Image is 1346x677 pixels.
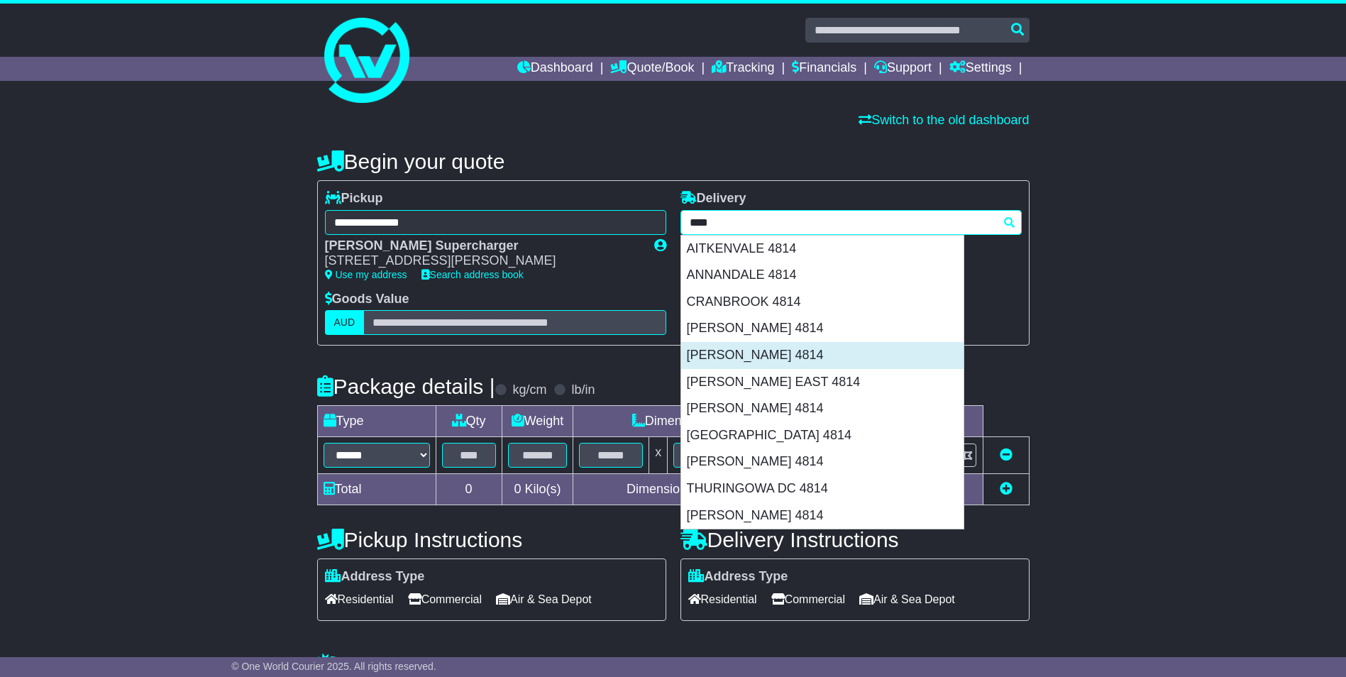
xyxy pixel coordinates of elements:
[681,369,964,396] div: [PERSON_NAME] EAST 4814
[317,653,1030,676] h4: Warranty & Insurance
[502,474,573,505] td: Kilo(s)
[688,569,788,585] label: Address Type
[325,253,640,269] div: [STREET_ADDRESS][PERSON_NAME]
[681,475,964,502] div: THURINGOWA DC 4814
[681,315,964,342] div: [PERSON_NAME] 4814
[1000,448,1013,462] a: Remove this item
[573,474,837,505] td: Dimensions in Centimetre(s)
[496,588,592,610] span: Air & Sea Depot
[573,406,837,437] td: Dimensions (L x W x H)
[325,569,425,585] label: Address Type
[792,57,856,81] a: Financials
[325,292,409,307] label: Goods Value
[681,262,964,289] div: ANNANDALE 4814
[949,57,1012,81] a: Settings
[680,191,746,207] label: Delivery
[517,57,593,81] a: Dashboard
[408,588,482,610] span: Commercial
[436,406,502,437] td: Qty
[859,588,955,610] span: Air & Sea Depot
[681,289,964,316] div: CRANBROOK 4814
[512,382,546,398] label: kg/cm
[317,528,666,551] h4: Pickup Instructions
[502,406,573,437] td: Weight
[680,210,1022,235] typeahead: Please provide city
[681,422,964,449] div: [GEOGRAPHIC_DATA] 4814
[681,395,964,422] div: [PERSON_NAME] 4814
[317,150,1030,173] h4: Begin your quote
[681,502,964,529] div: [PERSON_NAME] 4814
[712,57,774,81] a: Tracking
[610,57,694,81] a: Quote/Book
[649,437,668,474] td: x
[681,342,964,369] div: [PERSON_NAME] 4814
[1000,482,1013,496] a: Add new item
[859,113,1029,127] a: Switch to the old dashboard
[688,588,757,610] span: Residential
[317,474,436,505] td: Total
[771,588,845,610] span: Commercial
[681,448,964,475] div: [PERSON_NAME] 4814
[325,191,383,207] label: Pickup
[317,406,436,437] td: Type
[436,474,502,505] td: 0
[421,269,524,280] a: Search address book
[874,57,932,81] a: Support
[317,375,495,398] h4: Package details |
[325,269,407,280] a: Use my address
[325,588,394,610] span: Residential
[571,382,595,398] label: lb/in
[681,236,964,263] div: AITKENVALE 4814
[514,482,521,496] span: 0
[325,238,640,254] div: [PERSON_NAME] Supercharger
[325,310,365,335] label: AUD
[231,661,436,672] span: © One World Courier 2025. All rights reserved.
[680,528,1030,551] h4: Delivery Instructions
